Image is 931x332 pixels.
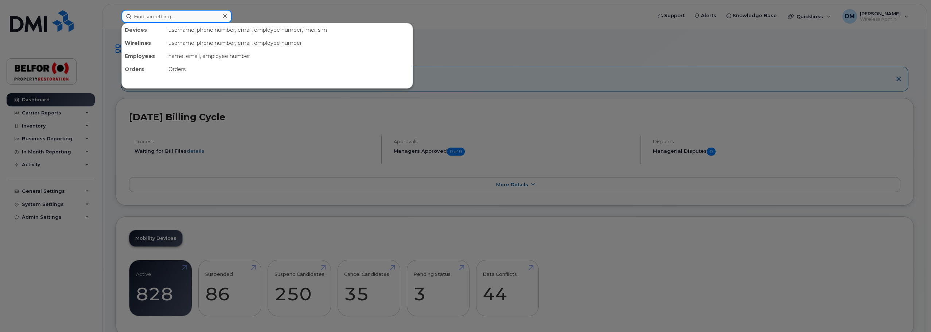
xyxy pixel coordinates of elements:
[165,63,413,76] div: Orders
[122,63,165,76] div: Orders
[122,23,165,36] div: Devices
[122,50,165,63] div: Employees
[165,23,413,36] div: username, phone number, email, employee number, imei, sim
[165,50,413,63] div: name, email, employee number
[122,36,165,50] div: Wirelines
[165,36,413,50] div: username, phone number, email, employee number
